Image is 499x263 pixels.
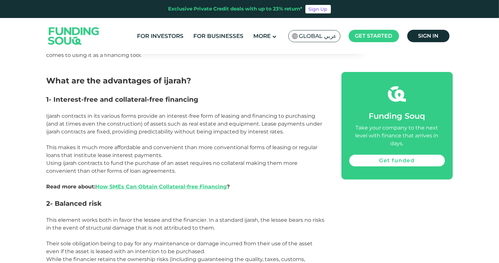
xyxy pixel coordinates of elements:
[369,111,425,121] span: Funding Souq
[42,20,106,53] img: Logo
[47,160,298,174] span: Using ijarah contracts to fund the purchase of an asset requires no collateral making them more c...
[418,33,438,39] span: Sign in
[47,113,322,135] span: Ijarah contracts in its various forms provide an interest-free form of leasing and financing to p...
[96,184,227,190] a: How SMEs Can Obtain Collateral-free Financing
[192,31,245,42] a: For Businesses
[292,33,298,39] img: SA Flag
[47,76,191,85] span: What are the advantages of ijarah?
[305,5,331,13] a: Sign Up
[47,240,313,254] span: Their sole obligation being to pay for any maintenance or damage incurred from their use of the a...
[349,155,445,167] a: Get funded
[407,30,450,42] a: Sign in
[47,184,230,190] span: Read more about: ?
[355,33,393,39] span: Get started
[47,96,199,103] span: 1- Interest-free and collateral-free financing
[388,85,406,103] img: fsicon
[253,33,271,39] span: More
[135,31,185,42] a: For Investors
[349,124,445,148] div: Take your company to the next level with finance that arrives in days.
[299,32,337,40] span: Global عربي
[47,144,318,158] span: This makes it much more affordable and convenient than more conventional forms of leasing or regu...
[168,5,303,13] div: Exclusive Private Credit deals with up to 23% return*
[47,200,102,207] span: 2- Balanced risk
[47,217,325,231] span: This element works both in favor the lessee and the financier. In a standard ijarah, the lessee b...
